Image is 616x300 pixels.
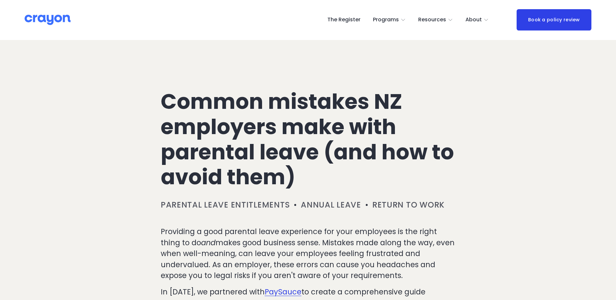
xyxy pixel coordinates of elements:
[517,9,591,30] a: Book a policy review
[161,89,455,190] h1: Common mistakes NZ employers make with parental leave (and how to avoid them)
[301,199,361,210] a: Annual leave
[373,15,406,25] a: folder dropdown
[418,15,453,25] a: folder dropdown
[25,14,71,26] img: Crayon
[161,226,455,281] p: Providing a good parental leave experience for your employees is the right thing to do makes good...
[327,15,360,25] a: The Register
[372,199,444,210] a: Return to work
[201,237,216,248] em: and
[465,15,482,25] span: About
[465,15,489,25] a: folder dropdown
[373,15,399,25] span: Programs
[161,199,290,210] a: Parental leave entitlements
[265,287,301,297] a: PaySauce
[418,15,446,25] span: Resources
